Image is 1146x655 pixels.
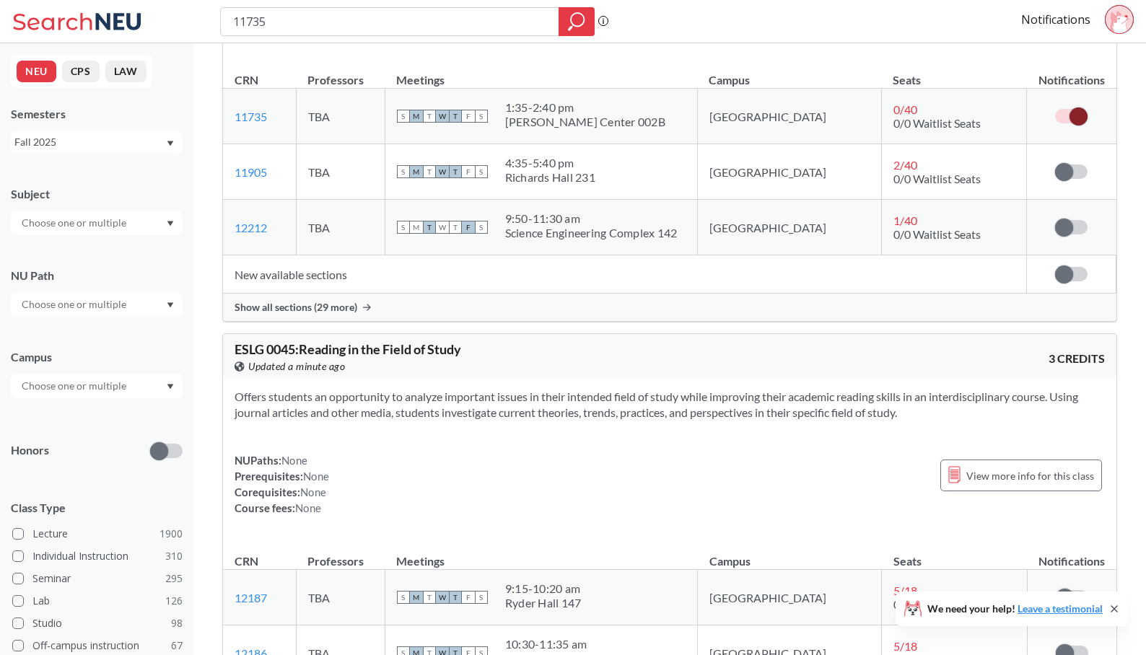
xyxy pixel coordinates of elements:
[223,294,1116,321] div: Show all sections (29 more)
[296,570,385,625] td: TBA
[1049,351,1105,366] span: 3 CREDITS
[893,584,917,597] span: 5 / 18
[295,501,321,514] span: None
[235,452,329,516] div: NUPaths: Prerequisites: Corequisites: Course fees:
[449,221,462,234] span: T
[235,72,258,88] div: CRN
[462,165,475,178] span: F
[248,359,345,374] span: Updated a minute ago
[697,89,881,144] td: [GEOGRAPHIC_DATA]
[167,221,174,227] svg: Dropdown arrow
[505,170,595,185] div: Richards Hall 231
[11,292,183,317] div: Dropdown arrow
[1027,58,1116,89] th: Notifications
[12,524,183,543] label: Lecture
[505,211,678,226] div: 9:50 - 11:30 am
[12,636,183,655] label: Off-campus instruction
[505,581,582,596] div: 9:15 - 10:20 am
[893,214,917,227] span: 1 / 40
[697,58,881,89] th: Campus
[235,553,258,569] div: CRN
[385,539,697,570] th: Meetings
[62,61,100,82] button: CPS
[449,110,462,123] span: T
[11,131,183,154] div: Fall 2025Dropdown arrow
[436,165,449,178] span: W
[235,165,267,179] a: 11905
[303,470,329,483] span: None
[881,58,1026,89] th: Seats
[475,221,488,234] span: S
[11,186,183,202] div: Subject
[893,116,981,130] span: 0/0 Waitlist Seats
[397,591,410,604] span: S
[423,221,436,234] span: T
[11,106,183,122] div: Semesters
[559,7,595,36] div: magnifying glass
[171,615,183,631] span: 98
[235,221,267,234] a: 12212
[410,165,423,178] span: M
[232,9,548,34] input: Class, professor, course number, "phrase"
[462,221,475,234] span: F
[165,548,183,564] span: 310
[235,591,267,605] a: 12187
[1027,539,1116,570] th: Notifications
[505,637,594,651] div: 10:30 - 11:35 am
[296,200,385,255] td: TBA
[296,89,385,144] td: TBA
[300,485,326,498] span: None
[12,569,183,588] label: Seminar
[12,592,183,610] label: Lab
[410,591,423,604] span: M
[475,591,488,604] span: S
[14,296,136,313] input: Choose one or multiple
[223,255,1027,294] td: New available sections
[462,591,475,604] span: F
[410,110,423,123] span: M
[410,221,423,234] span: M
[505,100,665,115] div: 1:35 - 2:40 pm
[697,144,881,200] td: [GEOGRAPHIC_DATA]
[105,61,146,82] button: LAW
[1018,602,1103,615] a: Leave a testimonial
[423,110,436,123] span: T
[397,165,410,178] span: S
[505,156,595,170] div: 4:35 - 5:40 pm
[171,638,183,654] span: 67
[296,539,385,570] th: Professors
[12,547,183,566] label: Individual Instruction
[697,200,881,255] td: [GEOGRAPHIC_DATA]
[296,144,385,200] td: TBA
[14,377,136,395] input: Choose one or multiple
[14,134,165,150] div: Fall 2025
[167,302,174,308] svg: Dropdown arrow
[281,454,307,467] span: None
[397,221,410,234] span: S
[167,141,174,146] svg: Dropdown arrow
[893,227,981,241] span: 0/0 Waitlist Seats
[698,570,882,625] td: [GEOGRAPHIC_DATA]
[397,110,410,123] span: S
[1021,12,1090,27] a: Notifications
[165,571,183,586] span: 295
[698,539,882,570] th: Campus
[296,58,385,89] th: Professors
[14,214,136,232] input: Choose one or multiple
[235,341,461,357] span: ESLG 0045 : Reading in the Field of Study
[436,110,449,123] span: W
[436,221,449,234] span: W
[235,389,1105,421] section: Offers students an opportunity to analyze important issues in their intended field of study while...
[449,165,462,178] span: T
[11,211,183,235] div: Dropdown arrow
[475,165,488,178] span: S
[475,110,488,123] span: S
[167,384,174,390] svg: Dropdown arrow
[568,12,585,32] svg: magnifying glass
[436,591,449,604] span: W
[11,268,183,283] div: NU Path
[462,110,475,123] span: F
[385,58,697,89] th: Meetings
[893,597,981,611] span: 0/0 Waitlist Seats
[159,526,183,542] span: 1900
